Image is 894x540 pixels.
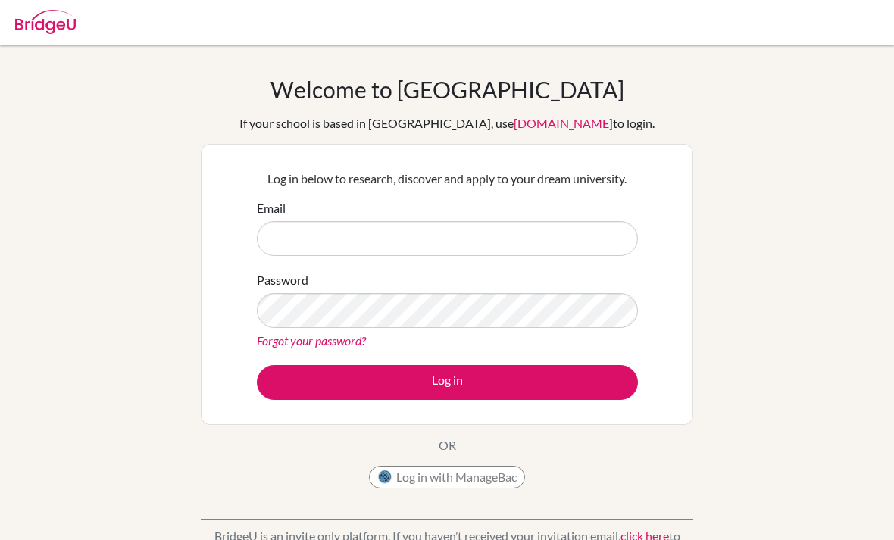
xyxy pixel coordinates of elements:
[257,199,286,217] label: Email
[369,466,525,488] button: Log in with ManageBac
[270,76,624,103] h1: Welcome to [GEOGRAPHIC_DATA]
[15,10,76,34] img: Bridge-U
[514,116,613,130] a: [DOMAIN_NAME]
[239,114,655,133] div: If your school is based in [GEOGRAPHIC_DATA], use to login.
[257,365,638,400] button: Log in
[257,170,638,188] p: Log in below to research, discover and apply to your dream university.
[439,436,456,454] p: OR
[257,271,308,289] label: Password
[257,333,366,348] a: Forgot your password?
